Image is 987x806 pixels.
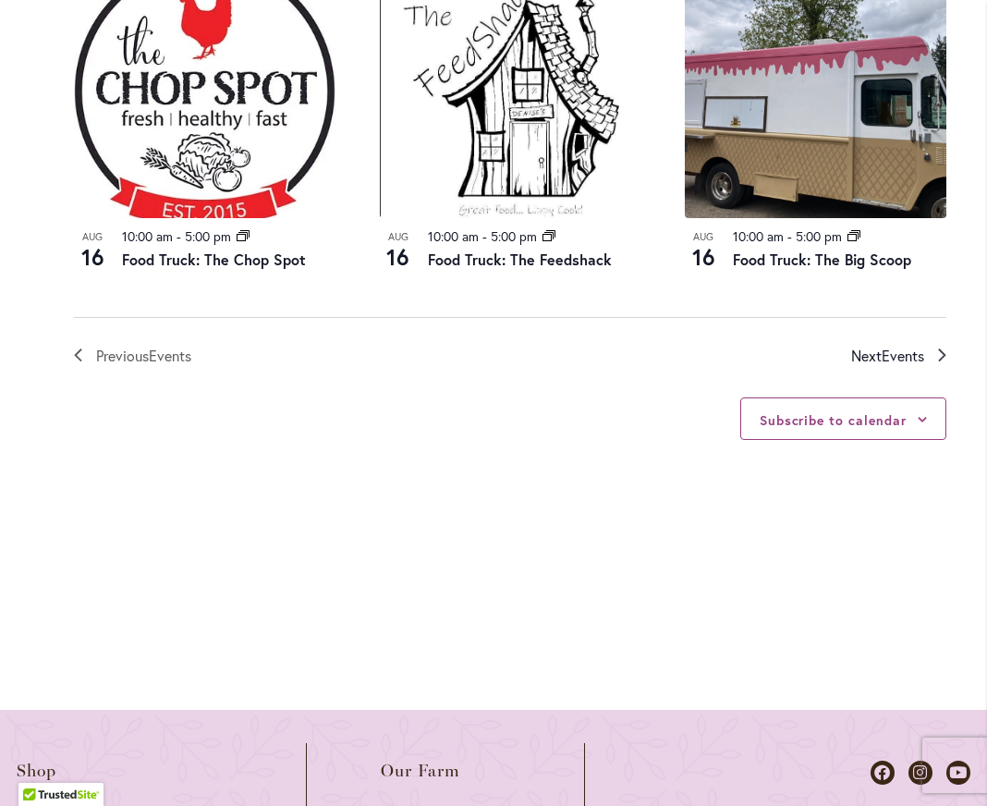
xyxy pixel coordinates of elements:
[685,241,722,273] span: 16
[74,229,111,245] span: Aug
[149,346,191,365] span: Events
[74,241,111,273] span: 16
[14,740,66,792] iframe: Launch Accessibility Center
[733,250,911,269] a: Food Truck: The Big Scoop
[491,227,537,245] time: 5:00 pm
[796,227,842,245] time: 5:00 pm
[96,344,191,368] span: Previous
[177,227,181,245] span: -
[787,227,792,245] span: -
[882,346,924,365] span: Events
[74,344,191,368] a: Previous Events
[428,227,479,245] time: 10:00 am
[380,241,417,273] span: 16
[381,762,460,780] span: Our Farm
[428,250,612,269] a: Food Truck: The Feedshack
[908,761,932,785] a: Dahlias on Instagram
[685,229,722,245] span: Aug
[122,250,306,269] a: Food Truck: The Chop Spot
[733,227,784,245] time: 10:00 am
[122,227,173,245] time: 10:00 am
[851,344,924,368] span: Next
[851,344,946,368] a: Next Events
[380,229,417,245] span: Aug
[482,227,487,245] span: -
[185,227,231,245] time: 5:00 pm
[871,761,895,785] a: Dahlias on Facebook
[760,411,907,429] button: Subscribe to calendar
